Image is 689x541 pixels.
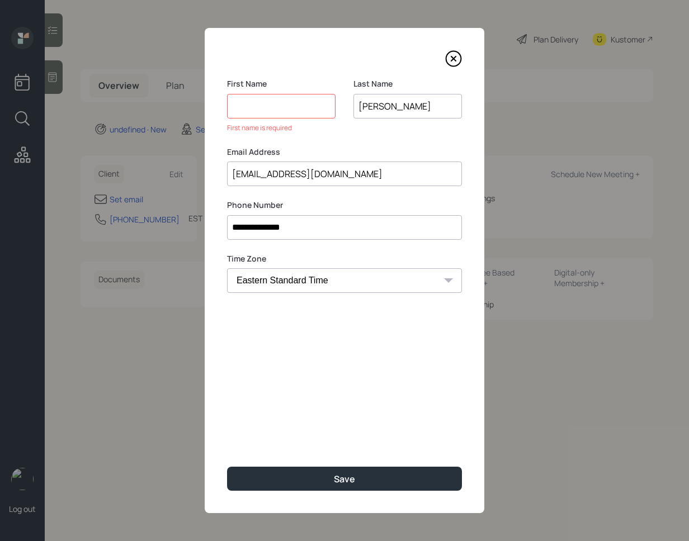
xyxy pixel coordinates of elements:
button: Save [227,467,462,491]
div: Save [334,473,355,485]
label: Last Name [353,78,462,89]
label: Time Zone [227,253,462,264]
div: First name is required [227,123,336,133]
label: Phone Number [227,200,462,211]
label: Email Address [227,146,462,158]
label: First Name [227,78,336,89]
